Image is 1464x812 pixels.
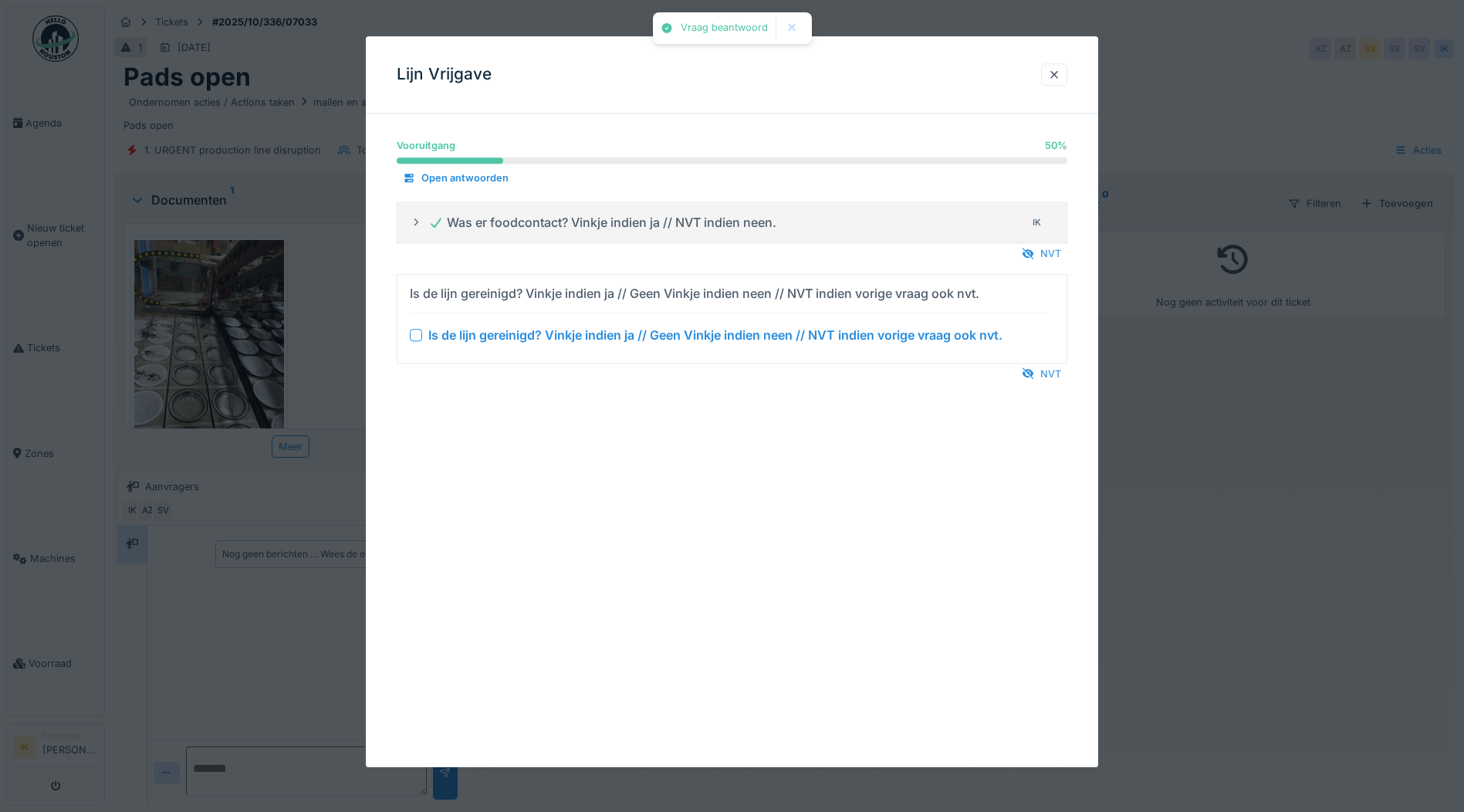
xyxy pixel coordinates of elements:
[1016,364,1067,384] div: NVT
[1045,138,1067,153] div: 50 %
[397,168,515,189] div: Open antwoorden
[397,138,455,153] div: Vooruitgang
[397,158,1067,164] progress: 50 %
[428,326,1002,344] div: Is de lijn gereinigd? Vinkje indien ja // Geen Vinkje indien neen // NVT indien vorige vraag ook ...
[404,208,1060,237] summary: Was er foodcontact? Vinkje indien ja // NVT indien neen.IK
[404,281,1060,357] summary: Is de lijn gereinigd? Vinkje indien ja // Geen Vinkje indien neen // NVT indien vorige vraag ook ...
[428,213,776,232] div: Was er foodcontact? Vinkje indien ja // NVT indien neen.
[410,284,979,303] div: Is de lijn gereinigd? Vinkje indien ja // Geen Vinkje indien neen // NVT indien vorige vraag ook ...
[1026,211,1048,233] div: IK
[681,22,768,35] div: Vraag beantwoord
[1016,244,1067,265] div: NVT
[397,65,492,84] h3: Lijn Vrijgave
